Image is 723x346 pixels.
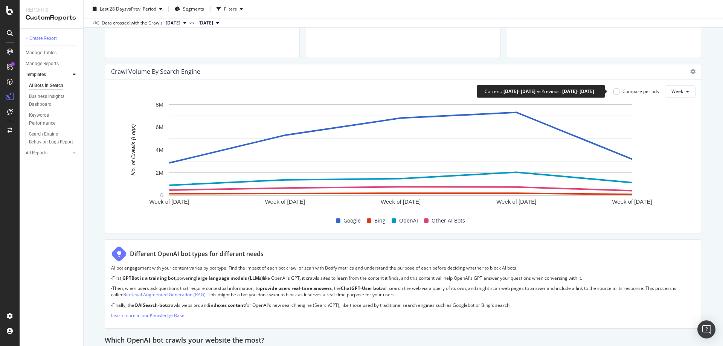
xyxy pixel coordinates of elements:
[399,216,418,225] span: OpenAI
[111,312,185,319] a: Learn more in our Knowledge Base
[156,146,163,153] text: 4M
[111,68,200,75] div: Crawl Volume By Search Engine
[26,149,70,157] a: All Reports
[260,285,332,291] strong: provide users real-time answers
[671,88,683,95] span: Week
[130,250,264,258] div: Different OpenAI bot types for different needs
[496,198,536,205] text: Week of [DATE]
[697,320,715,338] div: Open Intercom Messenger
[224,6,237,12] div: Filters
[111,265,696,271] p: AI bot engagement with your content varies by bot type. Find the impact of each bot crawl or scan...
[622,88,659,95] div: Compare periods
[29,111,78,127] a: Keywords Performance
[432,216,465,225] span: Other AI Bots
[183,6,204,12] span: Segments
[130,124,136,176] text: No. of Crawls (Logs)
[265,198,305,205] text: Week of [DATE]
[134,302,167,308] strong: OAISearch-bot
[166,20,180,26] span: 2025 Aug. 20th
[195,18,222,27] button: [DATE]
[209,302,245,308] strong: indexes content
[26,71,46,79] div: Templates
[111,275,112,281] strong: ·
[503,88,535,95] div: [DATE] - [DATE]
[26,49,78,57] a: Manage Tables
[111,302,696,308] p: Finally, the crawls websites and for OpenAI's new search engine (SearchGPT), like those used by t...
[374,216,386,225] span: Bing
[111,285,112,291] strong: ·
[343,216,361,225] span: Google
[341,285,381,291] strong: ChatGPT-User bot
[196,275,263,281] strong: large language models (LLMs)
[111,285,696,298] p: Then, when users ask questions that require contextual information, to , the will search the web ...
[665,85,696,98] button: Week
[122,275,177,281] strong: GPTBot is a training bot,
[90,3,165,15] button: Last 28 DaysvsPrev. Period
[172,3,207,15] button: Segments
[26,71,70,79] a: Templates
[29,93,72,108] div: Business Insights Dashboard
[189,19,195,26] span: vs
[111,302,112,308] strong: ·
[29,82,63,90] div: AI Bots in Search
[29,93,78,108] a: Business Insights Dashboard
[156,124,163,130] text: 6M
[111,275,696,281] p: First, powering like OpenAI's GPT, it crawls sites to learn from the content it finds, and this c...
[381,198,421,205] text: Week of [DATE]
[26,6,77,14] div: Reports
[485,88,502,95] div: Current:
[105,239,702,329] div: Different OpenAI bot types for different needsAI bot engagement with your content varies by bot t...
[29,130,73,146] div: Search Engine Behavior: Logs Report
[156,101,163,108] text: 8M
[26,35,57,43] div: + Create Report
[537,88,561,95] div: vs Previous :
[102,20,163,26] div: Data crossed with the Crawls
[26,49,56,57] div: Manage Tables
[149,198,189,205] text: Week of [DATE]
[26,60,78,68] a: Manage Reports
[214,3,246,15] button: Filters
[111,101,690,214] svg: A chart.
[198,20,213,26] span: 2025 Jul. 17th
[160,192,163,198] text: 0
[29,111,71,127] div: Keywords Performance
[124,291,206,298] a: Retrieval Augmented Generation (RAG)
[105,64,702,233] div: Crawl Volume By Search EngineCompare periodsWeekA chart.GoogleBingOpenAIOther AI Bots
[127,6,156,12] span: vs Prev. Period
[562,88,594,95] div: [DATE] - [DATE]
[100,6,127,12] span: Last 28 Days
[29,130,78,146] a: Search Engine Behavior: Logs Report
[26,149,47,157] div: All Reports
[29,82,78,90] a: AI Bots in Search
[163,18,189,27] button: [DATE]
[26,60,59,68] div: Manage Reports
[156,169,163,175] text: 2M
[612,198,652,205] text: Week of [DATE]
[26,35,78,43] a: + Create Report
[26,14,77,22] div: CustomReports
